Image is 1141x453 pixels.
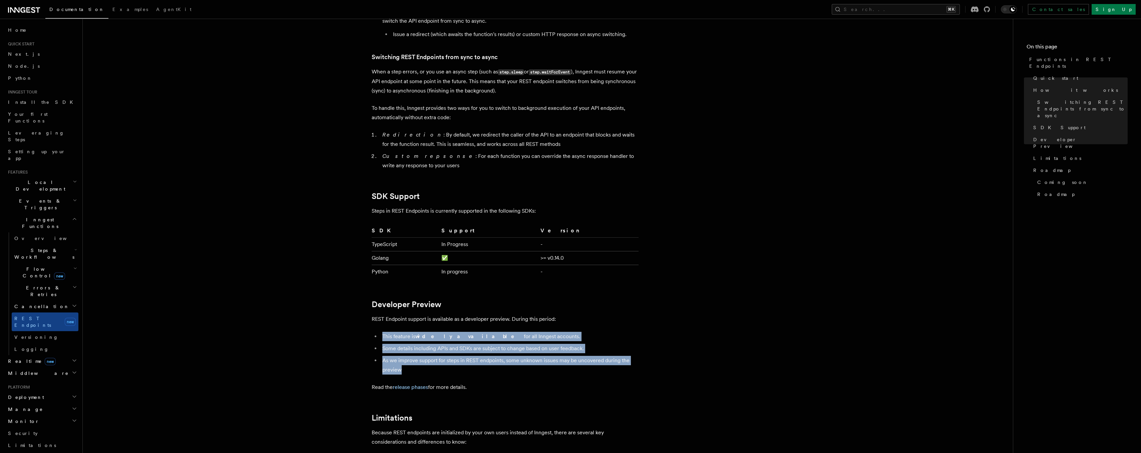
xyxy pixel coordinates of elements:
a: Leveraging Steps [5,127,78,146]
span: Monitor [5,418,39,425]
button: Errors & Retries [12,282,78,300]
a: Switching REST Endpoints from sync to async [372,52,498,62]
td: In progress [439,265,538,279]
span: Overview [14,236,83,241]
th: SDK [372,226,439,238]
a: Developer Preview [372,300,441,309]
a: Limitations [5,439,78,451]
span: Setting up your app [8,149,65,161]
span: Errors & Retries [12,284,72,298]
button: Realtimenew [5,355,78,367]
span: Logging [14,347,49,352]
p: REST Endpoint support is available as a developer preview. During this period: [372,314,639,324]
span: Python [8,75,32,81]
span: Middleware [5,370,69,377]
span: Switching REST Endpoints from sync to async [1037,99,1128,119]
span: Functions in REST Endpoints [1029,56,1128,69]
span: Local Development [5,179,73,192]
button: Search...⌘K [832,4,960,15]
span: Examples [112,7,148,12]
li: Some details including APIs and SDKs are subject to change based on user feedback. [380,344,639,353]
button: Inngest Functions [5,214,78,232]
a: Setting up your app [5,146,78,164]
a: Quick start [1031,72,1128,84]
td: >= v0.14.0 [538,251,639,265]
th: Support [439,226,538,238]
span: Limitations [1033,155,1081,162]
span: Next.js [8,51,40,57]
a: Developer Preview [1031,134,1128,152]
li: : By default, we redirect the caller of the API to an endpoint that blocks and waits for the func... [380,130,639,149]
a: Home [5,24,78,36]
span: Features [5,170,28,175]
span: Coming soon [1037,179,1088,186]
span: Quick start [1033,75,1078,81]
span: REST Endpoints [14,316,51,328]
span: Cancellation [12,303,69,310]
span: AgentKit [156,7,192,12]
a: Documentation [45,2,108,19]
button: Steps & Workflows [12,244,78,263]
a: Logging [12,343,78,355]
button: Flow Controlnew [12,263,78,282]
a: How it works [1031,84,1128,96]
button: Toggle dark mode [1001,5,1017,13]
button: Events & Triggers [5,195,78,214]
p: When a step errors, or you use an async step (such as or ), Inngest must resume your API endpoint... [372,67,639,95]
td: - [538,265,639,279]
span: Quick start [5,41,34,47]
p: Read the for more details. [372,383,639,392]
span: Steps & Workflows [12,247,74,260]
a: Roadmap [1035,188,1128,200]
a: Your first Functions [5,108,78,127]
span: Versioning [14,334,58,340]
a: SDK Support [372,192,420,201]
li: Issue a redirect (which awaits the function's results) or custom HTTP response on async switching. [391,30,639,39]
td: TypeScript [372,238,439,251]
p: Steps in REST Endpoints is currently supported in the following SDKs: [372,206,639,216]
li: If a step errors or any async step is used (eg. ), send the step information to Inngest and switc... [380,7,639,39]
li: : For each function you can override the async response handler to write any response to your users [380,152,639,170]
code: step.sleep [498,69,524,75]
strong: widely available [415,333,524,339]
span: Node.js [8,63,40,69]
a: release phases [393,384,428,390]
button: Monitor [5,415,78,427]
em: Redirection [382,132,443,138]
a: Security [5,427,78,439]
span: Events & Triggers [5,198,73,211]
a: AgentKit [152,2,196,18]
span: Deployment [5,394,44,401]
span: Realtime [5,358,56,365]
li: As we improve support for steps in REST endpoints, some unknown issues may be uncovered during th... [380,356,639,375]
a: Next.js [5,48,78,60]
td: - [538,238,639,251]
button: Local Development [5,176,78,195]
a: Overview [12,232,78,244]
p: Because REST endpoints are initialized by your own users instead of Inngest, there are several ke... [372,428,639,447]
span: Leveraging Steps [8,130,64,142]
td: ✅ [439,251,538,265]
span: Limitations [8,443,56,448]
span: Security [8,431,38,436]
a: REST Endpointsnew [12,312,78,331]
button: Cancellation [12,300,78,312]
span: Your first Functions [8,111,48,124]
a: Contact sales [1028,4,1089,15]
span: Flow Control [12,266,73,279]
button: Manage [5,403,78,415]
span: Roadmap [1033,167,1071,174]
p: To handle this, Inngest provides two ways for you to switch to background execution of your API e... [372,103,639,122]
span: Inngest tour [5,89,37,95]
a: Node.js [5,60,78,72]
span: How it works [1033,87,1118,93]
span: Manage [5,406,43,413]
div: Inngest Functions [5,232,78,355]
a: Examples [108,2,152,18]
button: Deployment [5,391,78,403]
span: Home [8,27,27,33]
td: In Progress [439,238,538,251]
li: This feature is for all Inngest accounts. [380,332,639,341]
span: Developer Preview [1033,136,1128,150]
a: Limitations [1031,152,1128,164]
